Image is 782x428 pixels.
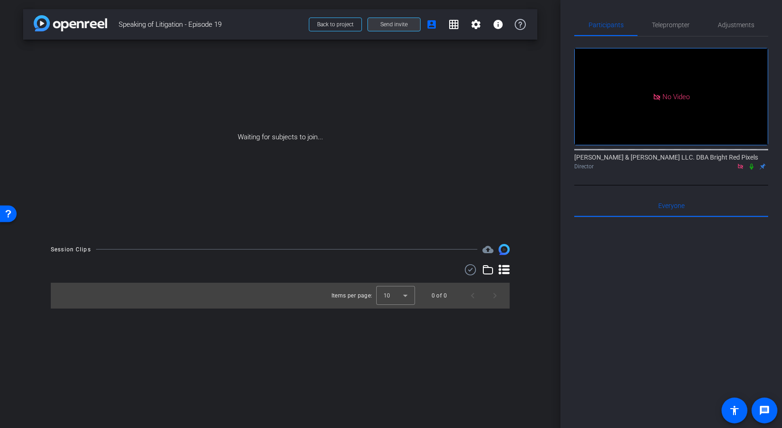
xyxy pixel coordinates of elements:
[367,18,421,31] button: Send invite
[317,21,354,28] span: Back to project
[309,18,362,31] button: Back to project
[574,162,768,171] div: Director
[482,244,493,255] mat-icon: cloud_upload
[51,245,91,254] div: Session Clips
[470,19,481,30] mat-icon: settings
[482,244,493,255] span: Destinations for your clips
[574,153,768,171] div: [PERSON_NAME] & [PERSON_NAME] LLC. DBA Bright Red Pixels
[759,405,770,416] mat-icon: message
[380,21,408,28] span: Send invite
[426,19,437,30] mat-icon: account_box
[499,244,510,255] img: Session clips
[658,202,685,209] span: Everyone
[493,19,504,30] mat-icon: info
[718,22,754,28] span: Adjustments
[448,19,459,30] mat-icon: grid_on
[652,22,690,28] span: Teleprompter
[589,22,624,28] span: Participants
[34,15,107,31] img: app-logo
[432,291,447,300] div: 0 of 0
[662,92,690,101] span: No Video
[729,405,740,416] mat-icon: accessibility
[23,40,537,235] div: Waiting for subjects to join...
[119,15,303,34] span: Speaking of Litigation - Episode 19
[462,285,484,307] button: Previous page
[484,285,506,307] button: Next page
[331,291,373,300] div: Items per page:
